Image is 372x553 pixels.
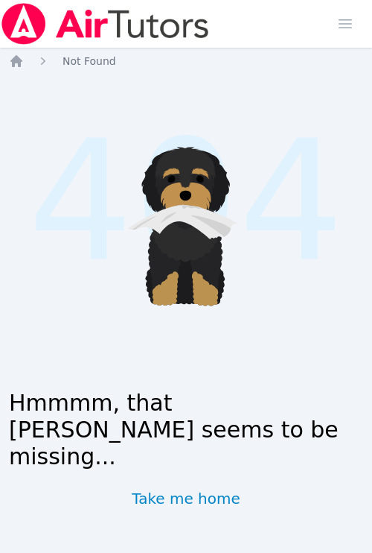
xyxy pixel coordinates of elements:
span: 404 [28,77,344,326]
nav: Breadcrumb [9,54,363,69]
a: Take me home [132,488,240,509]
a: Not Found [62,54,116,69]
span: Not Found [62,55,116,67]
h1: Hmmmm, that [PERSON_NAME] seems to be missing... [9,390,363,470]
